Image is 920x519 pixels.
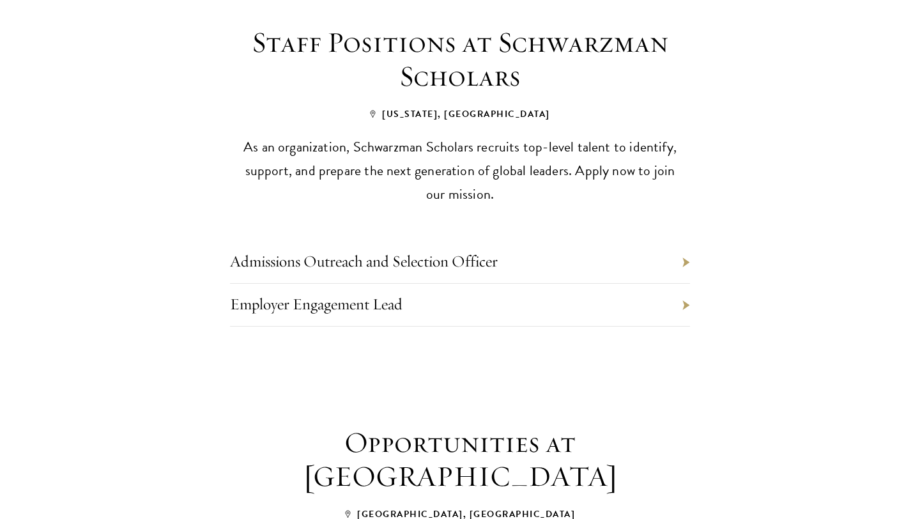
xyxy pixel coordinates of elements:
h3: Staff Positions at Schwarzman Scholars [224,26,696,93]
h3: Opportunities at [GEOGRAPHIC_DATA] [224,426,696,493]
span: [US_STATE], [GEOGRAPHIC_DATA] [370,107,550,121]
p: As an organization, Schwarzman Scholars recruits top-level talent to identify, support, and prepa... [240,135,680,206]
a: Admissions Outreach and Selection Officer [230,251,498,271]
a: Employer Engagement Lead [230,294,402,314]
